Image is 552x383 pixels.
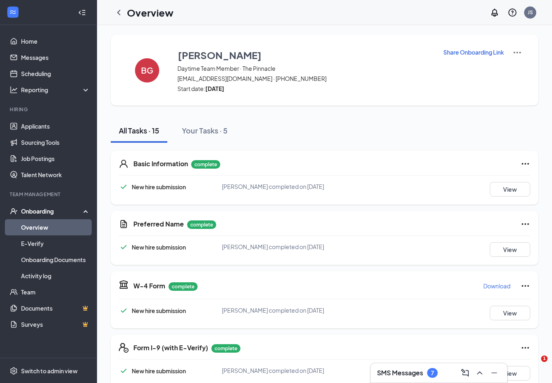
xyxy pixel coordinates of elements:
h3: [PERSON_NAME] [178,48,261,62]
a: E-Verify [21,235,90,252]
svg: User [119,159,129,169]
span: [PERSON_NAME] completed on [DATE] [222,243,324,250]
button: Share Onboarding Link [443,48,504,57]
span: 1 [541,355,548,362]
a: Overview [21,219,90,235]
a: SurveysCrown [21,316,90,332]
div: Reporting [21,86,91,94]
p: complete [169,282,198,291]
p: Download [483,282,510,290]
span: [PERSON_NAME] completed on [DATE] [222,183,324,190]
span: [PERSON_NAME] completed on [DATE] [222,367,324,374]
svg: Minimize [489,368,499,378]
span: New hire submission [132,243,186,251]
strong: [DATE] [205,85,224,92]
svg: Ellipses [520,281,530,291]
div: Team Management [10,191,88,198]
button: View [490,306,530,320]
svg: Analysis [10,86,18,94]
svg: Collapse [78,8,86,17]
p: Share Onboarding Link [443,48,504,56]
button: View [490,242,530,257]
p: complete [211,344,240,353]
button: Minimize [488,366,501,379]
a: Activity log [21,268,90,284]
a: Applicants [21,118,90,134]
div: Hiring [10,106,88,113]
button: ComposeMessage [459,366,472,379]
a: Onboarding Documents [21,252,90,268]
svg: Ellipses [520,343,530,353]
svg: ChevronLeft [114,8,124,17]
span: [PERSON_NAME] completed on [DATE] [222,307,324,314]
a: Sourcing Tools [21,134,90,150]
svg: Ellipses [520,219,530,229]
button: View [490,366,530,381]
svg: Checkmark [119,306,129,315]
svg: Ellipses [520,159,530,169]
h5: Form I-9 (with E-Verify) [133,343,208,352]
div: Your Tasks · 5 [182,125,228,135]
a: Home [21,33,90,49]
img: More Actions [512,48,522,57]
svg: ComposeMessage [460,368,470,378]
span: New hire submission [132,183,186,190]
div: Switch to admin view [21,367,78,375]
button: Download [483,279,511,292]
a: Messages [21,49,90,66]
a: Team [21,284,90,300]
p: complete [191,160,220,169]
svg: CustomFormIcon [119,219,129,229]
svg: FormI9EVerifyIcon [119,343,129,353]
svg: Checkmark [119,182,129,192]
a: Job Postings [21,150,90,167]
h3: SMS Messages [377,368,423,377]
h5: Basic Information [133,159,188,168]
span: Daytime Team Member · The Pinnacle [177,64,433,72]
h5: Preferred Name [133,220,184,229]
button: View [490,182,530,197]
span: New hire submission [132,367,186,375]
p: complete [187,220,216,229]
button: [PERSON_NAME] [177,48,433,62]
svg: WorkstreamLogo [9,8,17,16]
svg: Checkmark [119,242,129,252]
a: Talent Network [21,167,90,183]
div: JS [528,9,533,16]
svg: TaxGovernmentIcon [119,279,129,289]
a: Scheduling [21,66,90,82]
svg: Notifications [490,8,499,17]
a: DocumentsCrown [21,300,90,316]
svg: QuestionInfo [508,8,517,17]
div: All Tasks · 15 [119,125,159,135]
div: Onboarding [21,207,83,215]
span: [EMAIL_ADDRESS][DOMAIN_NAME] · [PHONE_NUMBER] [177,74,433,83]
h4: BG [141,68,153,73]
button: ChevronUp [473,366,486,379]
span: New hire submission [132,307,186,314]
button: BG [127,48,167,93]
h1: Overview [127,6,173,19]
svg: Checkmark [119,366,129,376]
svg: Settings [10,367,18,375]
svg: UserCheck [10,207,18,215]
svg: ChevronUp [475,368,485,378]
span: Start date: [177,85,433,93]
h5: W-4 Form [133,281,165,290]
iframe: Intercom live chat [525,355,544,375]
div: 7 [431,370,434,377]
